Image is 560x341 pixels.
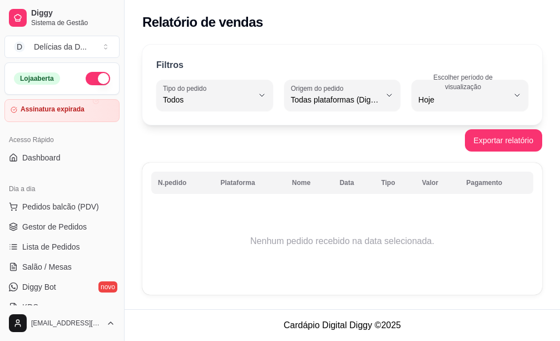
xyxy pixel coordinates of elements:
h2: Relatório de vendas [142,13,263,31]
button: Alterar Status [86,72,110,85]
button: Select a team [4,36,120,58]
button: Pedidos balcão (PDV) [4,198,120,216]
th: Tipo [374,172,415,194]
td: Nenhum pedido recebido na data selecionada. [151,197,533,286]
a: Assinatura expirada [4,99,120,122]
div: Dia a dia [4,180,120,198]
span: Sistema de Gestão [31,18,115,27]
div: Loja aberta [14,72,60,85]
span: Dashboard [22,152,61,163]
button: Origem do pedidoTodas plataformas (Diggy, iFood) [284,80,401,111]
button: Escolher período de visualizaçãoHoje [412,80,528,111]
span: Salão / Mesas [22,261,72,272]
footer: Cardápio Digital Diggy © 2025 [125,309,560,341]
th: Nome [285,172,333,194]
a: Gestor de Pedidos [4,218,120,236]
span: Diggy [31,8,115,18]
th: Data [333,172,375,194]
span: D [14,41,25,52]
span: Todos [163,94,253,105]
p: Filtros [156,59,184,72]
span: Todas plataformas (Diggy, iFood) [291,94,381,105]
div: Delícias da D ... [34,41,87,52]
th: Pagamento [459,172,533,194]
span: Lista de Pedidos [22,241,80,252]
a: Dashboard [4,149,120,167]
a: DiggySistema de Gestão [4,4,120,31]
label: Tipo do pedido [163,84,210,93]
span: KDS [22,301,38,313]
button: [EMAIL_ADDRESS][DOMAIN_NAME] [4,310,120,337]
span: Gestor de Pedidos [22,221,87,232]
th: Plataforma [214,172,286,194]
article: Assinatura expirada [21,105,85,114]
a: KDS [4,298,120,316]
span: Diggy Bot [22,281,56,293]
a: Diggy Botnovo [4,278,120,296]
button: Exportar relatório [465,129,542,152]
a: Salão / Mesas [4,258,120,276]
label: Escolher período de visualização [418,72,512,91]
button: Tipo do pedidoTodos [156,80,273,111]
th: N.pedido [151,172,214,194]
span: Hoje [418,94,508,105]
span: [EMAIL_ADDRESS][DOMAIN_NAME] [31,319,102,328]
div: Acesso Rápido [4,131,120,149]
span: Pedidos balcão (PDV) [22,201,99,212]
label: Origem do pedido [291,84,347,93]
th: Valor [415,172,460,194]
a: Lista de Pedidos [4,238,120,256]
